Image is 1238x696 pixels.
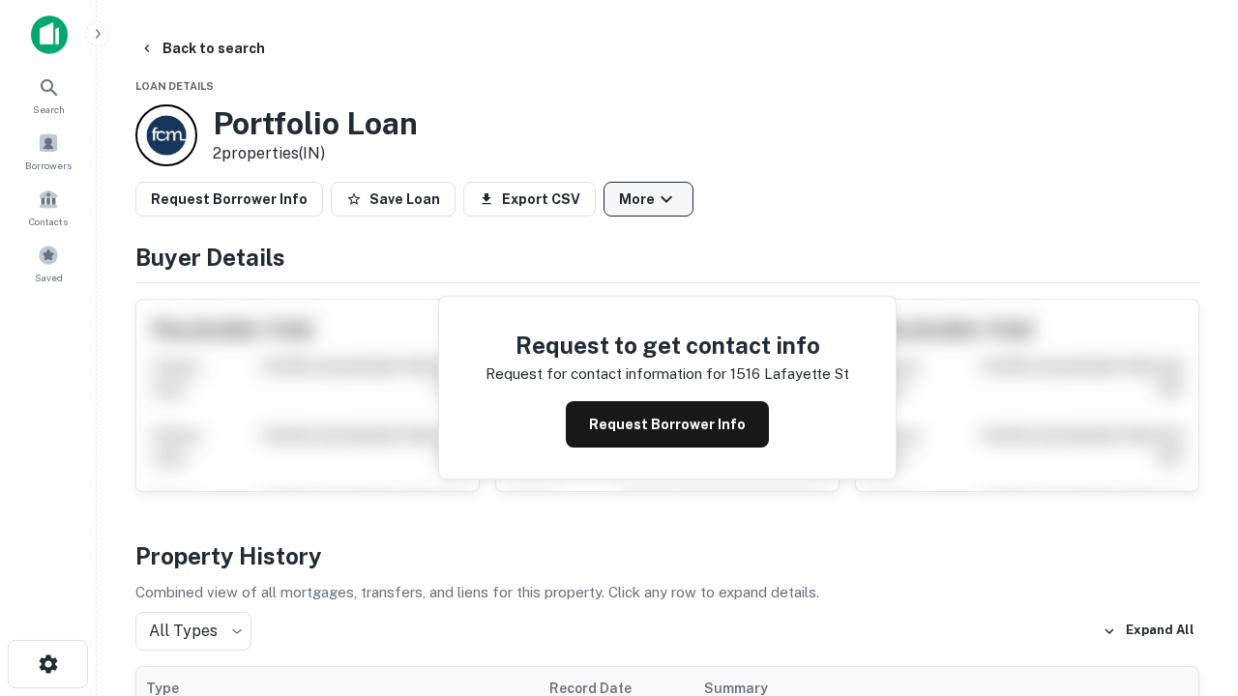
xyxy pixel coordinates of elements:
img: capitalize-icon.png [31,15,68,54]
span: Contacts [29,214,68,229]
a: Contacts [6,181,91,233]
h4: Request to get contact info [486,328,849,362]
p: Combined view of all mortgages, transfers, and liens for this property. Click any row to expand d... [135,581,1199,604]
p: 1516 lafayette st [730,362,849,386]
span: Loan Details [135,80,214,92]
a: Borrowers [6,125,91,177]
span: Search [33,101,65,117]
span: Saved [35,270,63,285]
button: Back to search [132,31,273,66]
a: Search [6,69,91,121]
span: Borrowers [25,158,72,173]
iframe: Chat Widget [1141,541,1238,634]
div: All Types [135,612,251,651]
button: More [604,182,693,217]
h3: Portfolio Loan [213,105,418,142]
h4: Buyer Details [135,240,1199,275]
h4: Property History [135,538,1199,573]
p: Request for contact information for [486,362,726,386]
button: Expand All [1098,617,1199,646]
button: Export CSV [463,182,596,217]
a: Saved [6,237,91,289]
button: Request Borrower Info [135,182,323,217]
button: Request Borrower Info [566,401,769,448]
button: Save Loan [331,182,456,217]
p: 2 properties (IN) [213,142,418,165]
